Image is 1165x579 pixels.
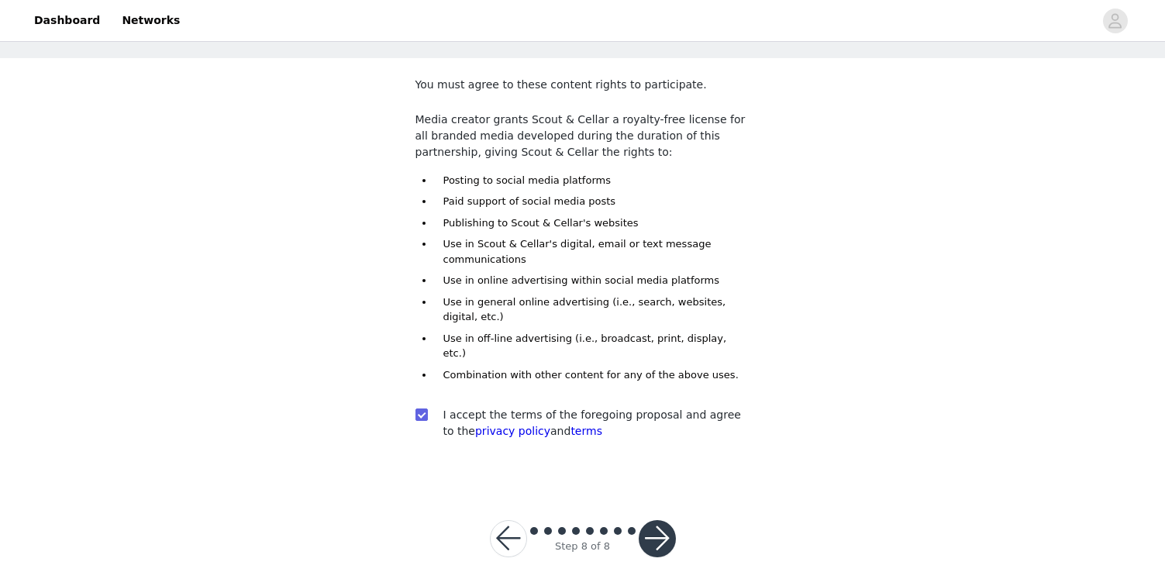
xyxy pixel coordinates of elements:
[434,173,750,188] li: Posting to social media platforms
[434,236,750,267] li: Use in Scout & Cellar's digital, email or text message communications
[1108,9,1122,33] div: avatar
[475,425,550,437] a: privacy policy
[415,77,750,93] p: You must agree to these content rights to participate.
[434,367,750,383] li: Combination with other content for any of the above uses.
[443,408,741,437] span: I accept the terms of the foregoing proposal and agree to the and
[434,331,750,361] li: Use in off-line advertising (i.e., broadcast, print, display, etc.)
[25,3,109,38] a: Dashboard
[415,112,750,160] p: Media creator grants Scout & Cellar a royalty-free license for all branded media developed during...
[434,194,750,209] li: Paid support of social media posts
[434,273,750,288] li: Use in online advertising within social media platforms
[112,3,189,38] a: Networks
[434,215,750,231] li: Publishing to Scout & Cellar's websites
[434,295,750,325] li: Use in general online advertising (i.e., search, websites, digital, etc.)
[555,539,610,554] div: Step 8 of 8
[570,425,602,437] a: terms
